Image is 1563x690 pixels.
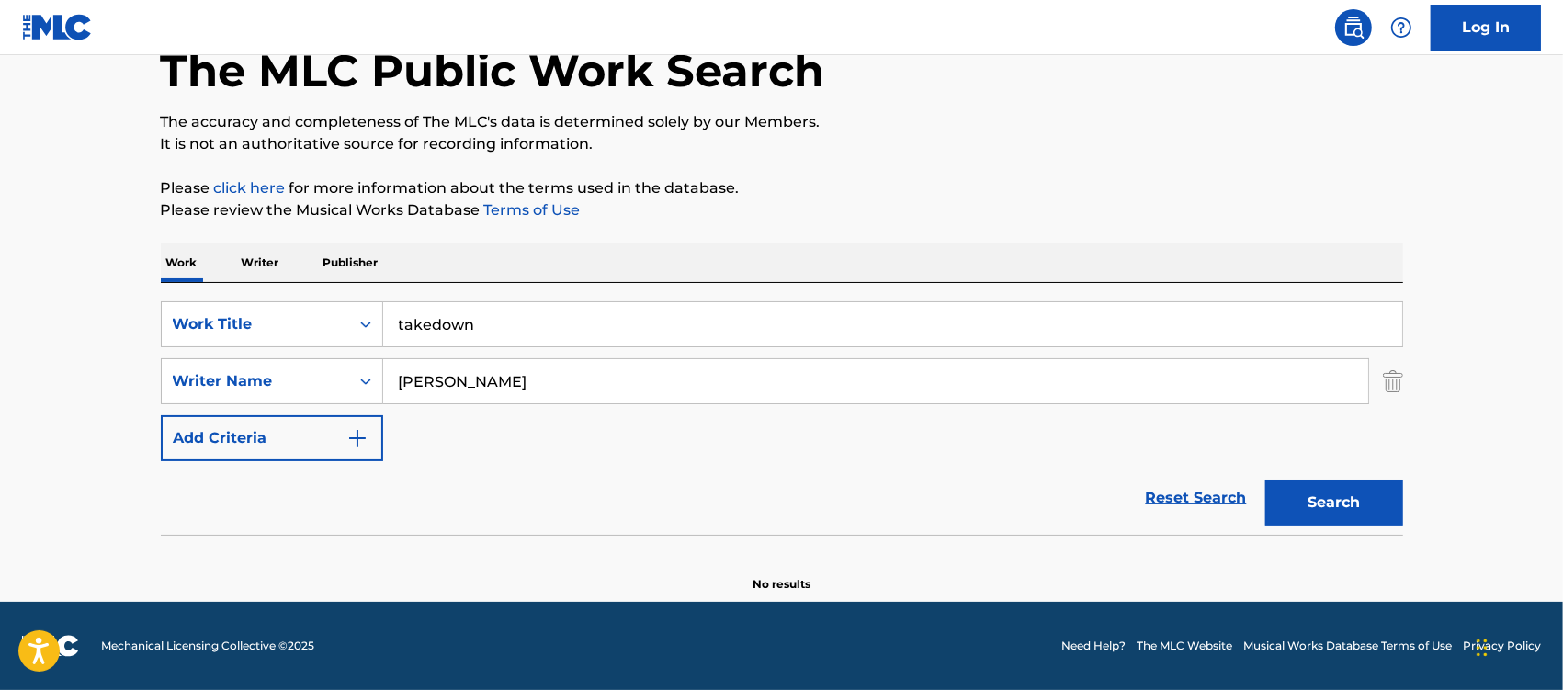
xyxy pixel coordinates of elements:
a: Reset Search [1137,478,1256,518]
div: Work Title [173,313,338,335]
a: The MLC Website [1137,638,1232,654]
a: Musical Works Database Terms of Use [1243,638,1452,654]
img: MLC Logo [22,14,93,40]
a: Log In [1431,5,1541,51]
div: Help [1383,9,1420,46]
div: Drag [1477,620,1488,675]
a: Terms of Use [481,201,581,219]
p: It is not an authoritative source for recording information. [161,133,1403,155]
iframe: Chat Widget [1471,602,1563,690]
p: Please review the Musical Works Database [161,199,1403,221]
a: Privacy Policy [1463,638,1541,654]
img: logo [22,635,79,657]
p: Writer [236,243,285,282]
a: Need Help? [1061,638,1126,654]
p: No results [753,554,810,593]
img: search [1342,17,1365,39]
img: help [1390,17,1412,39]
button: Search [1265,480,1403,526]
img: 9d2ae6d4665cec9f34b9.svg [346,427,368,449]
p: Work [161,243,203,282]
a: click here [214,179,286,197]
p: Please for more information about the terms used in the database. [161,177,1403,199]
h1: The MLC Public Work Search [161,43,825,98]
a: Public Search [1335,9,1372,46]
form: Search Form [161,301,1403,535]
button: Add Criteria [161,415,383,461]
div: Writer Name [173,370,338,392]
p: The accuracy and completeness of The MLC's data is determined solely by our Members. [161,111,1403,133]
img: Delete Criterion [1383,358,1403,404]
span: Mechanical Licensing Collective © 2025 [101,638,314,654]
p: Publisher [318,243,384,282]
